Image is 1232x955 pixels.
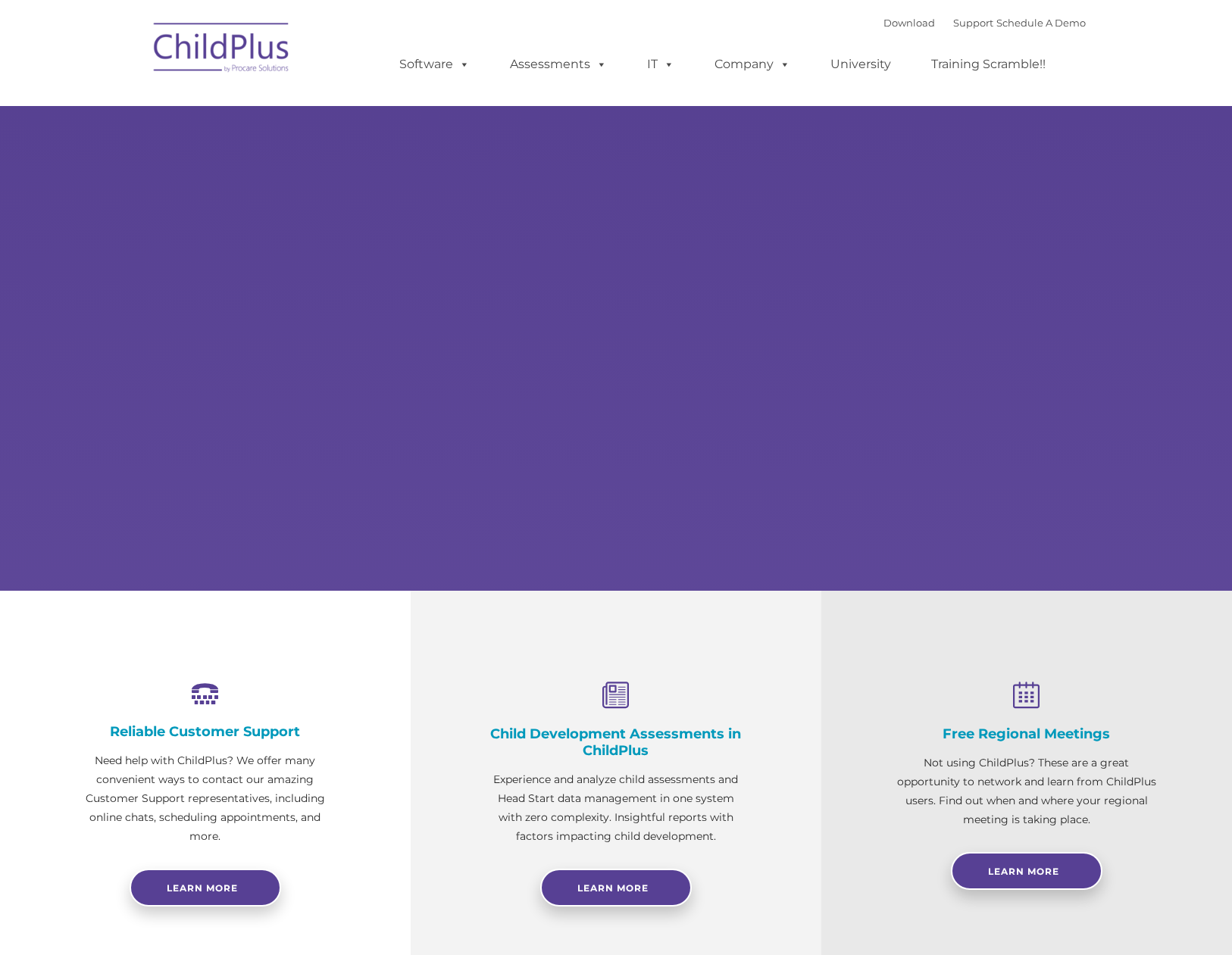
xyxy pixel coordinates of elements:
a: Schedule A Demo [996,17,1086,29]
a: IT [632,49,689,80]
a: Download [883,17,935,29]
img: ChildPlus by Procare Solutions [146,12,298,88]
a: Assessments [495,49,622,80]
font: | [883,17,1086,29]
p: Need help with ChildPlus? We offer many convenient ways to contact our amazing Customer Support r... [76,751,335,846]
a: Learn more [130,869,281,907]
a: University [815,49,906,80]
a: Support [953,17,993,29]
a: Learn More [540,869,692,907]
h4: Reliable Customer Support [76,723,335,740]
p: Experience and analyze child assessments and Head Start data management in one system with zero c... [486,770,746,846]
a: Training Scramble!! [916,49,1061,80]
span: Learn More [577,882,649,894]
p: Not using ChildPlus? These are a great opportunity to network and learn from ChildPlus users. Fin... [897,754,1156,829]
h4: Free Regional Meetings [897,726,1156,742]
span: Learn more [167,882,238,894]
a: Software [384,49,485,80]
h4: Child Development Assessments in ChildPlus [486,726,746,759]
a: Company [699,49,805,80]
a: Learn More [951,852,1102,890]
span: Learn More [988,866,1059,877]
